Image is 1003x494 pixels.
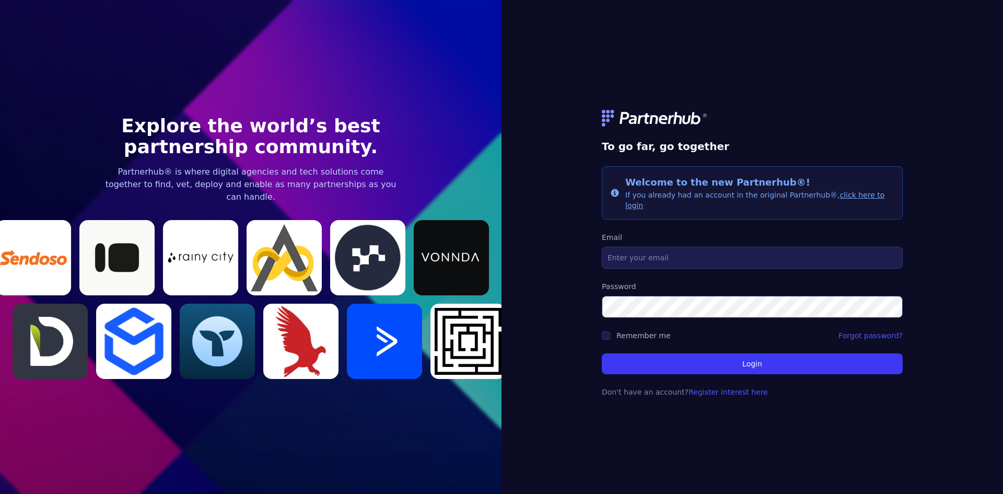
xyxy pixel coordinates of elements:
a: Forgot password? [838,330,903,341]
img: logo [602,110,708,127]
p: Don't have an account? [602,387,903,397]
a: click here to login [625,191,884,210]
label: Password [602,281,903,292]
p: Partnerhub® is where digital agencies and tech solutions come together to find, vet, deploy and e... [100,166,401,203]
label: Remember me [616,331,671,340]
button: Login [602,353,903,374]
h1: To go far, go together [602,139,903,154]
div: If you already had an account in the original Partnerhub®, [625,175,894,211]
a: Register interest here [689,388,768,396]
input: Enter your email [602,247,903,269]
h1: Explore the world’s best partnership community. [100,116,401,157]
span: Welcome to the new Partnerhub®! [625,177,810,188]
label: Email [602,232,903,243]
